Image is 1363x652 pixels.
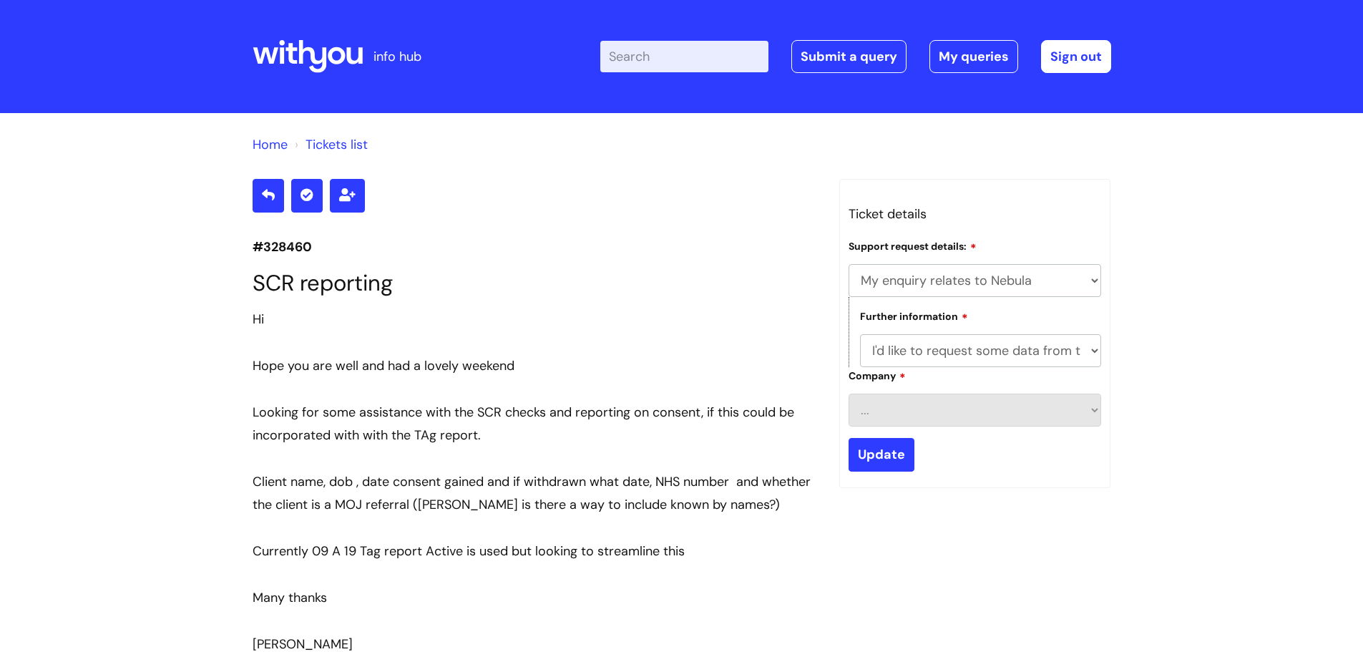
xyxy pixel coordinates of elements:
[253,235,818,258] p: #328460
[253,586,818,609] div: Many thanks
[860,308,968,323] label: Further information
[306,136,368,153] a: Tickets list
[253,540,818,563] div: Currently 09 A 19 Tag report Active is used but looking to streamline this
[849,368,906,382] label: Company
[253,470,818,517] div: Client name, dob , date consent gained and if withdrawn what date, NHS number and whether the cli...
[253,136,288,153] a: Home
[373,45,421,68] p: info hub
[849,203,1102,225] h3: Ticket details
[253,354,818,377] div: Hope you are well and had a lovely weekend
[600,40,1111,73] div: | -
[253,270,818,296] h1: SCR reporting
[291,133,368,156] li: Tickets list
[849,438,914,471] input: Update
[253,401,818,447] div: Looking for some assistance with the SCR checks and reporting on consent, if this could be incorp...
[1041,40,1111,73] a: Sign out
[929,40,1018,73] a: My queries
[791,40,907,73] a: Submit a query
[253,133,288,156] li: Solution home
[600,41,768,72] input: Search
[849,238,977,253] label: Support request details:
[253,308,818,331] div: Hi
